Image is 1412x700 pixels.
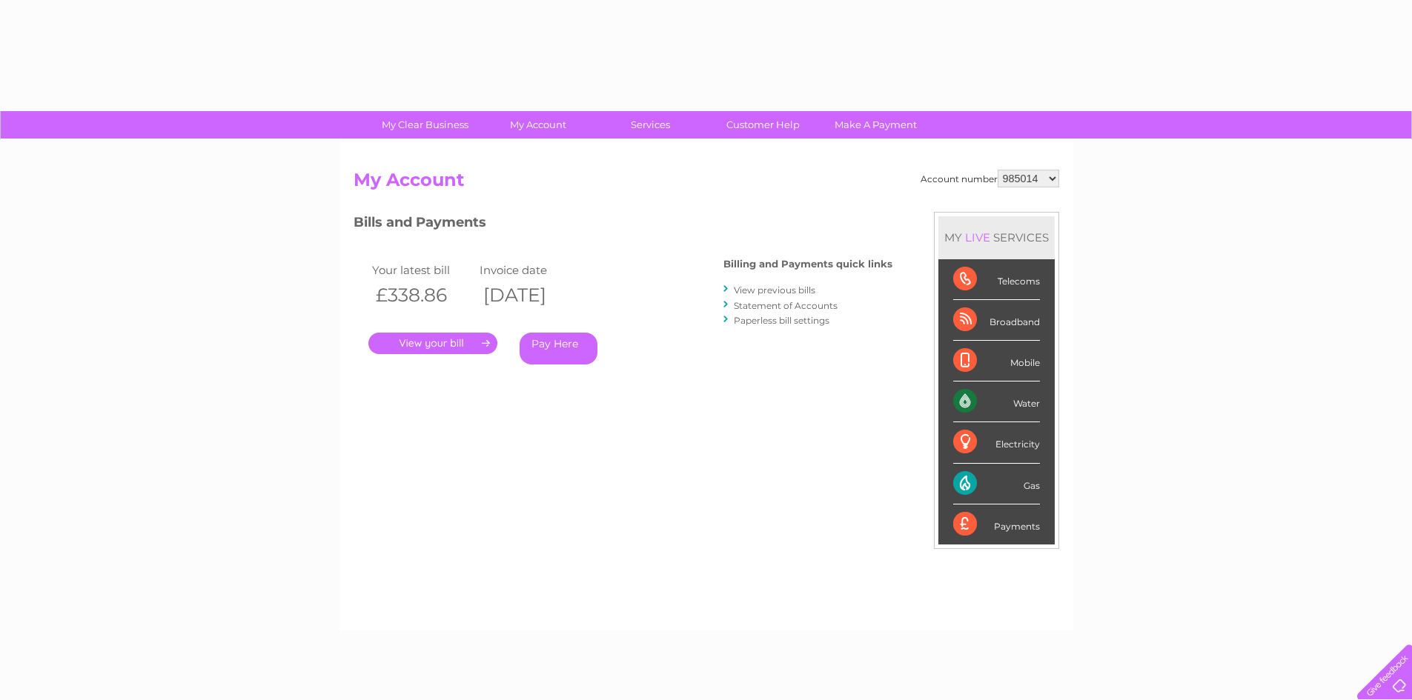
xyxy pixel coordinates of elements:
div: Mobile [953,341,1040,381]
a: Services [589,111,712,139]
a: My Clear Business [364,111,486,139]
h3: Bills and Payments [354,212,892,238]
div: LIVE [962,230,993,244]
div: MY SERVICES [938,216,1055,259]
td: Invoice date [476,260,583,280]
div: Account number [921,170,1059,187]
h4: Billing and Payments quick links [723,259,892,270]
a: Paperless bill settings [734,315,829,326]
a: Customer Help [702,111,824,139]
th: £338.86 [368,280,476,310]
td: Your latest bill [368,260,476,280]
h2: My Account [354,170,1059,198]
a: View previous bills [734,284,815,296]
a: Statement of Accounts [734,300,838,311]
a: . [368,333,497,354]
a: My Account [477,111,599,139]
a: Pay Here [520,333,597,364]
a: Make A Payment [815,111,937,139]
div: Gas [953,464,1040,504]
th: [DATE] [476,280,583,310]
div: Electricity [953,422,1040,463]
div: Telecoms [953,259,1040,300]
div: Water [953,381,1040,422]
div: Payments [953,504,1040,544]
div: Broadband [953,300,1040,341]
